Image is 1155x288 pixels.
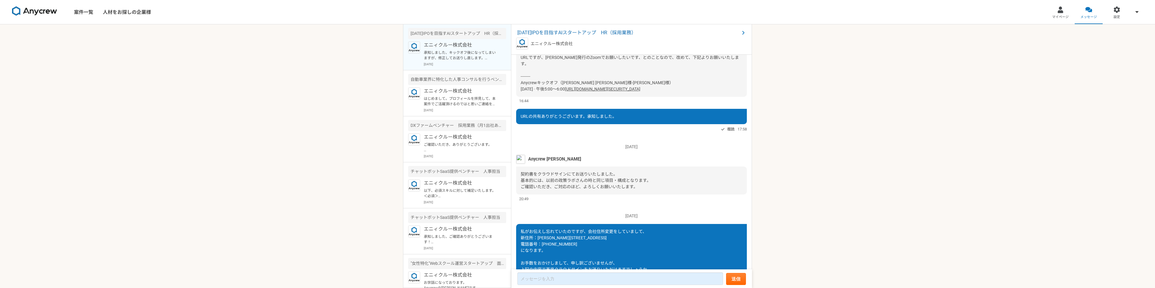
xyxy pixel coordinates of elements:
[408,212,506,223] div: チャットボットSaaS提供ベンチャー 人事担当
[12,6,57,16] img: 8DqYSo04kwAAAAASUVORK5CYII=
[516,144,747,150] p: [DATE]
[424,154,506,158] p: [DATE]
[424,50,498,61] p: 承知しました、キックオフ後になってしまいますが、修正してお送りし直します。 この後、よろしくお願いいたします。
[424,271,498,279] p: エニィクルー株式会社
[516,38,528,50] img: logo_text_blue_01.png
[517,29,740,36] span: [DATE]IPOを目指すAIスタートアップ HR（採用業務）
[424,234,498,245] p: 承知しました、ご確認ありがとうございます！ ぜひ、また別件でご相談できればと思いますので、引き続き、宜しくお願いいたします。
[1080,15,1097,20] span: メッセージ
[424,41,498,49] p: エニィクルー株式会社
[408,133,420,146] img: logo_text_blue_01.png
[531,41,573,47] p: エニィクルー株式会社
[424,179,498,187] p: エニィクルー株式会社
[519,98,528,104] span: 16:44
[516,155,525,164] img: MHYT8150_2.jpg
[1052,15,1069,20] span: マイページ
[521,229,651,284] span: 私がお伝えし忘れていたのですが、会社住所変更をしていまして、 新住所：[PERSON_NAME][STREET_ADDRESS] 電話番号：[PHONE_NUMBER] になります。 お手数をお...
[528,156,581,162] span: Anycrew [PERSON_NAME]
[408,225,420,237] img: logo_text_blue_01.png
[424,246,506,250] p: [DATE]
[565,87,640,91] a: [URL][DOMAIN_NAME][SECURITY_DATA]
[424,108,506,112] p: [DATE]
[408,166,506,177] div: チャットボットSaaS提供ベンチャー 人事担当
[408,179,420,191] img: logo_text_blue_01.png
[424,188,498,199] p: 以下、必須スキルに対して補足いたします。 ＜必須＞ ・エージェントコントロールのご経験 →昨年、採用支援を始めてから現在に至るまで経験がございます。また、それまでの5年間、エージェント側として勤...
[727,126,735,133] span: 既読
[519,196,528,202] span: 20:49
[424,62,506,66] p: [DATE]
[424,133,498,141] p: エニィクルー株式会社
[408,87,420,100] img: logo_text_blue_01.png
[521,42,739,91] span: はい、ぜひ、よろしくお願いいたします。 URLですが、[PERSON_NAME]発行のZoomでお願いしたいです、とのことなので、改めて、下記よりお願いいたします。 -------- Anycr...
[408,74,506,85] div: 自動車業界に特化した人事コンサルを行うベンチャー企業での採用担当を募集
[1113,15,1120,20] span: 設定
[424,200,506,204] p: [DATE]
[408,271,420,283] img: logo_text_blue_01.png
[424,225,498,233] p: エニィクルー株式会社
[521,172,651,189] span: 契約書をクラウドサインにてお送りいたしました。 基本的には、以前の政策ラボさんの時と同じ項目・構成となります。 ご確認いただき、ご対応のほど、よろしくお願いいたします。
[408,120,506,131] div: DXファームベンチャー 採用業務（月1出社あり）
[521,114,617,119] span: URLの共有ありがとうございます。承知しました。
[408,41,420,54] img: logo_text_blue_01.png
[424,96,498,107] p: はじめまして。プロフィールを拝見して、本案件でご活躍頂けるのではと思いご連絡を差し上げました。 案件ページの内容をご確認頂き、もし条件など合致されるようでしたら是非詳細をご案内できればと思います...
[424,142,498,153] p: ご確認いただき、ありがとうございます。 それでは、また内容を詰めまして、ご連絡いたします。 引き続き、よろしくお願いいたします。
[726,273,746,285] button: 送信
[738,126,747,132] span: 17:58
[516,213,747,219] p: [DATE]
[408,258,506,269] div: "女性特化"Webスクール運営スタートアップ 面接業務
[408,28,506,39] div: [DATE]IPOを目指すAIスタートアップ HR（採用業務）
[424,87,498,95] p: エニィクルー株式会社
